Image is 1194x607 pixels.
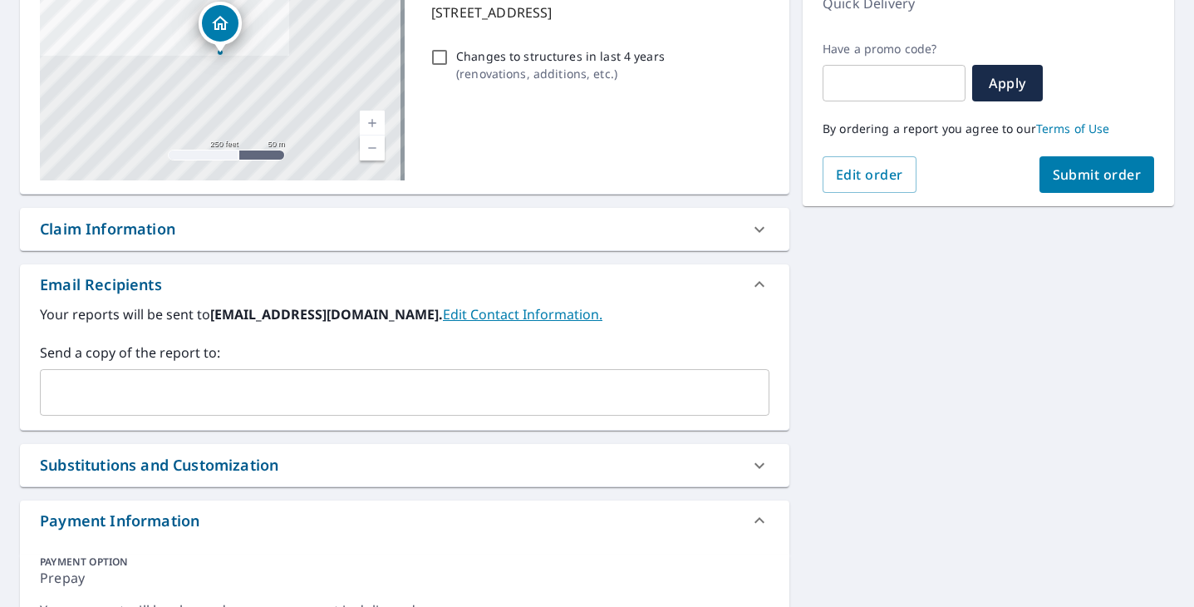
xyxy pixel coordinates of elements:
[836,165,903,184] span: Edit order
[40,510,199,532] div: Payment Information
[40,274,162,296] div: Email Recipients
[199,2,242,53] div: Dropped pin, building 1, Residential property, 8203 Cobden Rd Glenside, PA 19038
[40,569,769,601] div: Prepay
[456,47,665,65] p: Changes to structures in last 4 years
[972,65,1043,101] button: Apply
[443,305,602,323] a: EditContactInfo
[823,121,1154,136] p: By ordering a report you agree to our
[20,264,789,304] div: Email Recipients
[20,208,789,250] div: Claim Information
[985,74,1029,92] span: Apply
[210,305,443,323] b: [EMAIL_ADDRESS][DOMAIN_NAME].
[823,42,966,57] label: Have a promo code?
[20,501,789,540] div: Payment Information
[40,555,769,569] div: PAYMENT OPTION
[1036,121,1110,136] a: Terms of Use
[40,304,769,324] label: Your reports will be sent to
[360,111,385,136] a: Current Level 17, Zoom In
[1053,165,1142,184] span: Submit order
[431,2,763,22] p: [STREET_ADDRESS]
[40,218,175,240] div: Claim Information
[360,136,385,160] a: Current Level 17, Zoom Out
[1039,156,1155,193] button: Submit order
[40,454,278,476] div: Substitutions and Customization
[20,444,789,486] div: Substitutions and Customization
[456,65,665,82] p: ( renovations, additions, etc. )
[40,343,769,363] label: Send a copy of the report to:
[823,156,916,193] button: Edit order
